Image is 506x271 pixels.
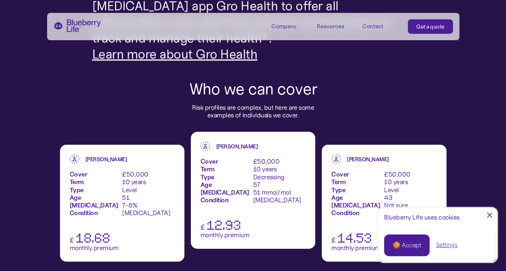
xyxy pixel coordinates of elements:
a: home [54,19,101,32]
p: Risk profiles are complex, but here are some examples of individuals we cover. [181,104,326,119]
strong: [PERSON_NAME] [347,156,389,163]
strong: Cover Term Type Age [MEDICAL_DATA] Condition [70,170,118,217]
div: Company [271,19,308,33]
a: Close Cookie Popup [481,207,498,223]
p: £50,000 10 years Level 51 7-8% [MEDICAL_DATA] [122,170,175,217]
a: Settings [436,241,457,249]
p: monthly premium [331,244,380,252]
p: £50,000 10 years Level 43 Not sure High BMI (41) [384,170,437,217]
div: Close Cookie Popup [489,215,490,216]
strong: [PERSON_NAME] [85,156,127,163]
strong: [PERSON_NAME] [216,143,258,150]
a: Contact [362,19,399,33]
div: Get a quote [416,23,444,31]
a: 🍪 Accept [384,234,430,256]
div: Blueberry Life uses cookies [384,214,491,221]
a: Get a quote [408,19,453,34]
div: 🍪 Accept [392,241,421,250]
div: Contact [362,23,383,30]
h2: Who we can cover [189,80,317,97]
div: Company [271,23,296,30]
div: Resources [317,23,344,30]
p: £50,000 10 years Decreasing 57 51 mmol/mol [MEDICAL_DATA] [253,158,306,204]
div: Resources [317,19,353,33]
strong: Cover Term Type Age [MEDICAL_DATA] Condition [331,170,380,217]
p: monthly premium [200,231,250,239]
strong: Cover Term Type Age [MEDICAL_DATA] Condition [200,157,249,204]
p: monthly premium [70,244,119,252]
